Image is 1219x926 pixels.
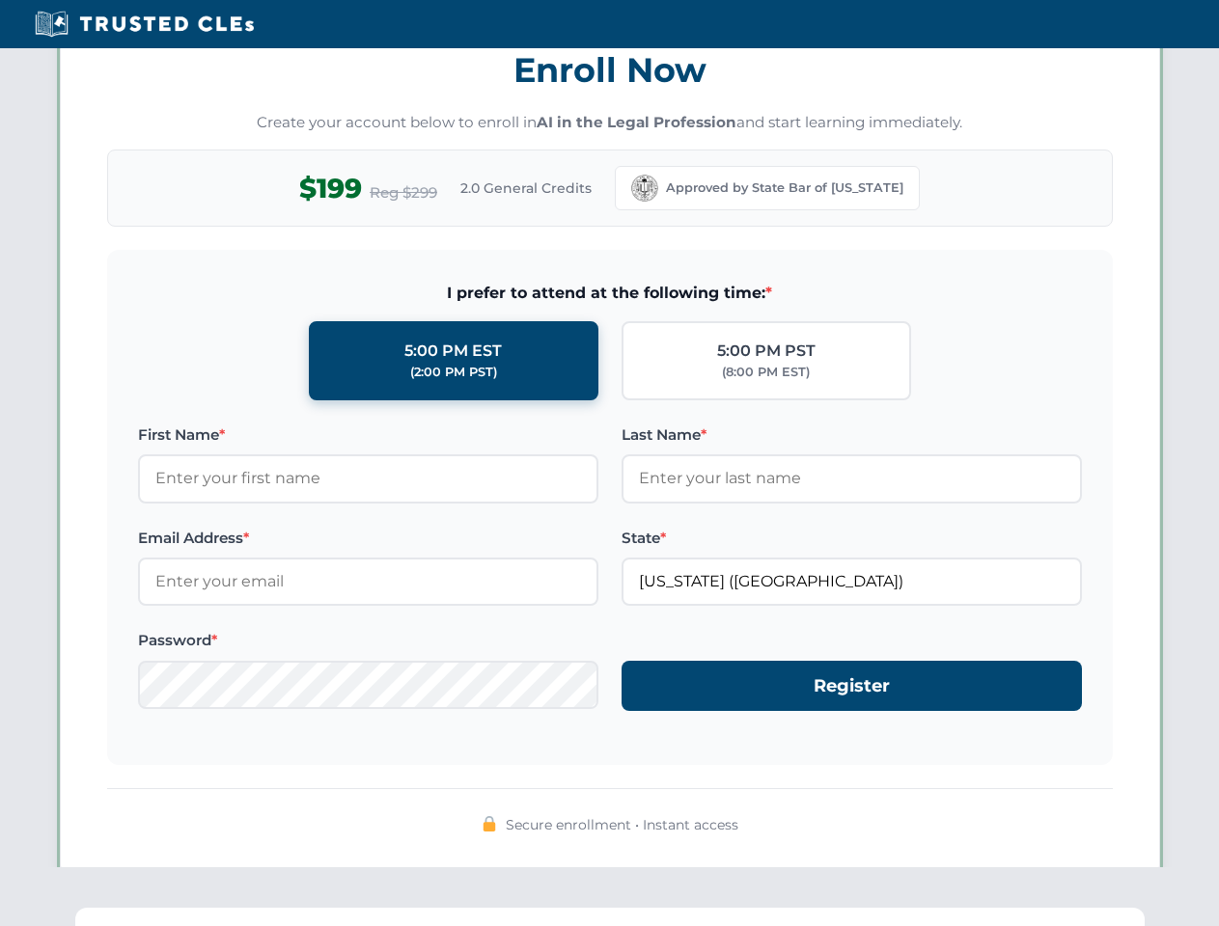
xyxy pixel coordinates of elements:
[622,527,1082,550] label: State
[29,10,260,39] img: Trusted CLEs
[622,661,1082,712] button: Register
[622,423,1082,447] label: Last Name
[482,816,497,831] img: 🔒
[506,814,738,835] span: Secure enrollment • Instant access
[537,113,736,131] strong: AI in the Legal Profession
[138,281,1082,306] span: I prefer to attend at the following time:
[138,558,598,606] input: Enter your email
[722,363,810,382] div: (8:00 PM EST)
[717,339,816,364] div: 5:00 PM PST
[404,339,502,364] div: 5:00 PM EST
[299,167,362,210] span: $199
[138,423,598,447] label: First Name
[138,629,598,652] label: Password
[410,363,497,382] div: (2:00 PM PST)
[666,178,903,198] span: Approved by State Bar of [US_STATE]
[622,454,1082,503] input: Enter your last name
[138,454,598,503] input: Enter your first name
[107,112,1113,134] p: Create your account below to enroll in and start learning immediately.
[460,177,592,199] span: 2.0 General Credits
[138,527,598,550] label: Email Address
[622,558,1082,606] input: California (CA)
[107,40,1113,100] h3: Enroll Now
[631,175,658,202] img: California Bar
[370,181,437,204] span: Reg $299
